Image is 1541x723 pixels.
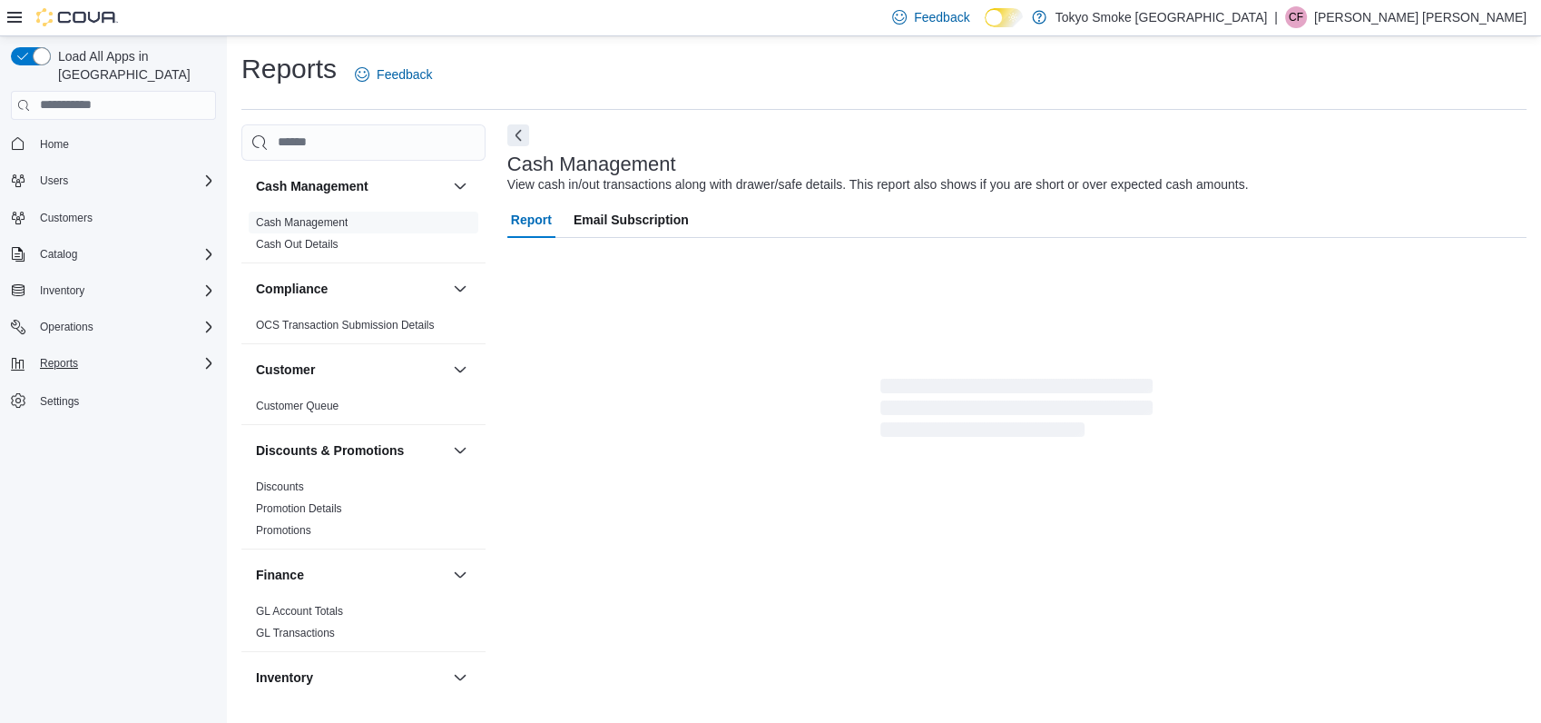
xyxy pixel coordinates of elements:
button: Discounts & Promotions [256,441,446,460]
h3: Cash Management [256,177,368,195]
a: Customer Queue [256,400,339,412]
button: Finance [256,566,446,584]
a: OCS Transaction Submission Details [256,319,435,332]
span: Users [40,173,68,188]
span: Reports [33,352,216,374]
span: Discounts [256,480,304,494]
button: Inventory [449,667,471,688]
span: Customer Queue [256,399,339,413]
span: Cash Out Details [256,237,339,252]
h3: Discounts & Promotions [256,441,404,460]
a: GL Transactions [256,627,335,639]
button: Customers [4,204,223,231]
span: OCS Transaction Submission Details [256,318,435,332]
span: Email Subscription [574,202,689,238]
button: Next [507,124,529,146]
h3: Compliance [256,280,328,298]
h3: Customer [256,361,315,379]
span: Reports [40,356,78,371]
span: Settings [33,389,216,411]
a: Customers [33,207,100,229]
span: Home [33,133,216,155]
button: Finance [449,564,471,586]
button: Operations [33,316,101,338]
button: Inventory [33,280,92,302]
a: Promotions [256,524,311,537]
p: | [1274,6,1278,28]
span: Customers [33,206,216,229]
span: Catalog [33,243,216,265]
a: Home [33,134,76,155]
img: Cova [36,8,118,26]
button: Discounts & Promotions [449,440,471,461]
span: Operations [33,316,216,338]
input: Dark Mode [985,8,1023,27]
div: Cash Management [241,212,486,262]
p: Tokyo Smoke [GEOGRAPHIC_DATA] [1055,6,1268,28]
p: [PERSON_NAME] [PERSON_NAME] [1314,6,1526,28]
span: Settings [40,394,79,409]
h3: Inventory [256,669,313,687]
span: Feedback [377,65,432,84]
a: Settings [33,391,86,412]
span: GL Transactions [256,626,335,640]
button: Cash Management [449,175,471,197]
span: Load All Apps in [GEOGRAPHIC_DATA] [51,47,216,84]
a: Cash Management [256,216,348,229]
button: Operations [4,314,223,340]
button: Home [4,131,223,157]
button: Inventory [4,278,223,303]
a: GL Account Totals [256,605,343,618]
button: Inventory [256,669,446,687]
span: Inventory [33,280,216,302]
a: Feedback [348,56,439,93]
span: Promotions [256,523,311,538]
h1: Reports [241,51,337,87]
button: Compliance [256,280,446,298]
a: Cash Out Details [256,238,339,251]
span: Dark Mode [985,27,986,28]
div: Connor Fayant [1285,6,1307,28]
div: Compliance [241,314,486,343]
button: Reports [4,351,223,376]
span: Catalog [40,247,77,262]
h3: Cash Management [507,154,676,175]
span: Inventory [40,283,84,298]
span: Operations [40,320,93,334]
button: Customer [449,359,471,381]
button: Reports [33,352,85,374]
nav: Complex example [11,124,216,461]
span: GL Account Totals [256,604,343,619]
button: Users [4,168,223,193]
button: Users [33,170,75,192]
span: Feedback [914,8,969,26]
div: View cash in/out transactions along with drawer/safe details. This report also shows if you are s... [507,175,1249,194]
a: Discounts [256,480,304,493]
span: Users [33,170,216,192]
span: Loading [880,382,1153,441]
span: Cash Management [256,215,348,230]
button: Catalog [33,243,84,265]
a: Promotion Details [256,502,342,515]
h3: Finance [256,566,304,584]
span: Customers [40,211,93,225]
span: Promotion Details [256,501,342,516]
div: Discounts & Promotions [241,476,486,549]
span: Report [511,202,552,238]
button: Settings [4,387,223,413]
button: Catalog [4,242,223,267]
span: Home [40,137,69,152]
button: Cash Management [256,177,446,195]
div: Finance [241,600,486,651]
button: Customer [256,361,446,379]
button: Compliance [449,278,471,300]
div: Customer [241,395,486,424]
span: CF [1289,6,1303,28]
